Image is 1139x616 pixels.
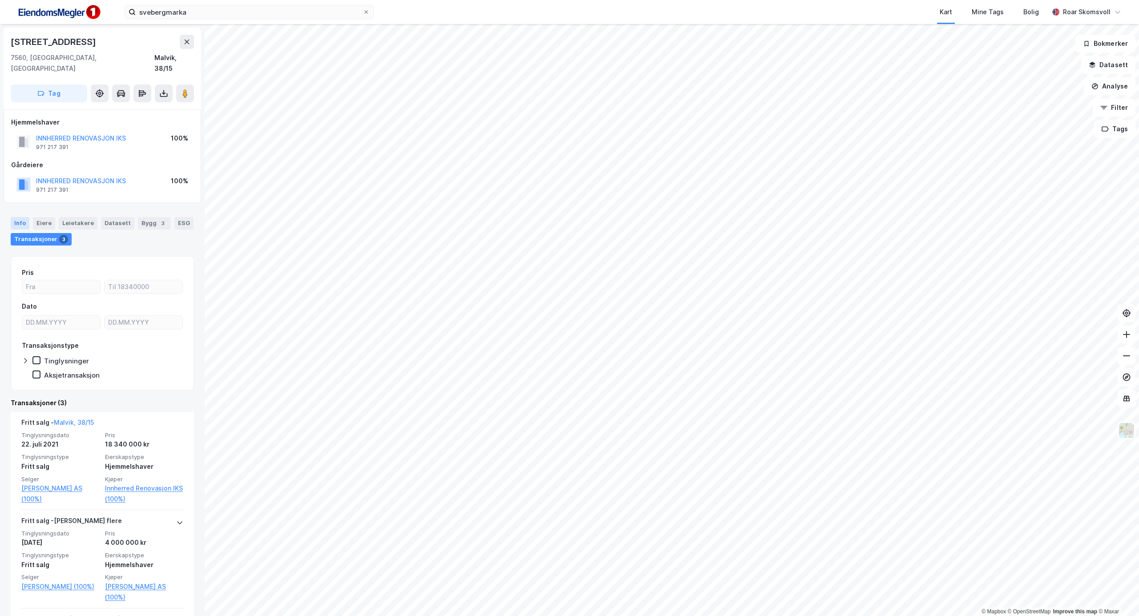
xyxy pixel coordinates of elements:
div: Fritt salg [21,560,100,570]
span: Selger [21,573,100,581]
div: Bolig [1023,7,1039,17]
a: Improve this map [1053,608,1097,615]
input: DD.MM.YYYY [105,316,182,329]
button: Tags [1094,120,1135,138]
span: Tinglysningsdato [21,530,100,537]
span: Tinglysningsdato [21,431,100,439]
div: Fritt salg - [21,417,94,431]
div: Hjemmelshaver [11,117,194,128]
a: OpenStreetMap [1008,608,1051,615]
div: Transaksjoner (3) [11,398,194,408]
iframe: Chat Widget [1095,573,1139,616]
input: Søk på adresse, matrikkel, gårdeiere, leietakere eller personer [136,5,363,19]
span: Selger [21,475,100,483]
div: Datasett [101,217,134,229]
button: Analyse [1084,77,1135,95]
img: Z [1118,422,1135,439]
div: 100% [171,176,188,186]
div: Fritt salg - [PERSON_NAME] flere [21,515,122,530]
div: [STREET_ADDRESS] [11,35,98,49]
div: Bygg [138,217,171,229]
span: Pris [105,530,183,537]
div: Tinglysninger [44,357,89,365]
a: Malvik, 38/15 [54,419,94,426]
div: Aksjetransaksjon [44,371,100,379]
div: Transaksjonstype [22,340,79,351]
a: Mapbox [981,608,1006,615]
div: Hjemmelshaver [105,560,183,570]
div: Hjemmelshaver [105,461,183,472]
div: Kart [940,7,952,17]
div: Mine Tags [972,7,1004,17]
img: F4PB6Px+NJ5v8B7XTbfpPpyloAAAAASUVORK5CYII= [14,2,103,22]
div: Pris [22,267,34,278]
span: Kjøper [105,573,183,581]
span: Eierskapstype [105,453,183,461]
div: [DATE] [21,537,100,548]
div: Malvik, 38/15 [154,52,194,74]
div: 22. juli 2021 [21,439,100,450]
div: Roar Skomsvoll [1063,7,1111,17]
div: 971 217 391 [36,186,69,193]
div: 971 217 391 [36,144,69,151]
div: Kontrollprogram for chat [1095,573,1139,616]
span: Kjøper [105,475,183,483]
div: Fritt salg [21,461,100,472]
button: Datasett [1081,56,1135,74]
span: Eierskapstype [105,552,183,559]
div: 7560, [GEOGRAPHIC_DATA], [GEOGRAPHIC_DATA] [11,52,154,74]
div: Leietakere [59,217,97,229]
a: [PERSON_NAME] AS (100%) [105,581,183,603]
div: 18 340 000 kr [105,439,183,450]
a: Innherred Renovasjon IKS (100%) [105,483,183,504]
div: Gårdeiere [11,160,194,170]
input: Til 18340000 [105,280,182,294]
div: ESG [174,217,194,229]
span: Pris [105,431,183,439]
div: 3 [158,219,167,228]
input: Fra [22,280,100,294]
span: Tinglysningstype [21,552,100,559]
a: [PERSON_NAME] (100%) [21,581,100,592]
div: Eiere [33,217,55,229]
button: Tag [11,85,87,102]
div: 3 [59,235,68,244]
div: 100% [171,133,188,144]
span: Tinglysningstype [21,453,100,461]
div: 4 000 000 kr [105,537,183,548]
button: Filter [1093,99,1135,117]
a: [PERSON_NAME] AS (100%) [21,483,100,504]
input: DD.MM.YYYY [22,316,100,329]
div: Dato [22,301,37,312]
div: Info [11,217,29,229]
button: Bokmerker [1075,35,1135,52]
div: Transaksjoner [11,233,72,246]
